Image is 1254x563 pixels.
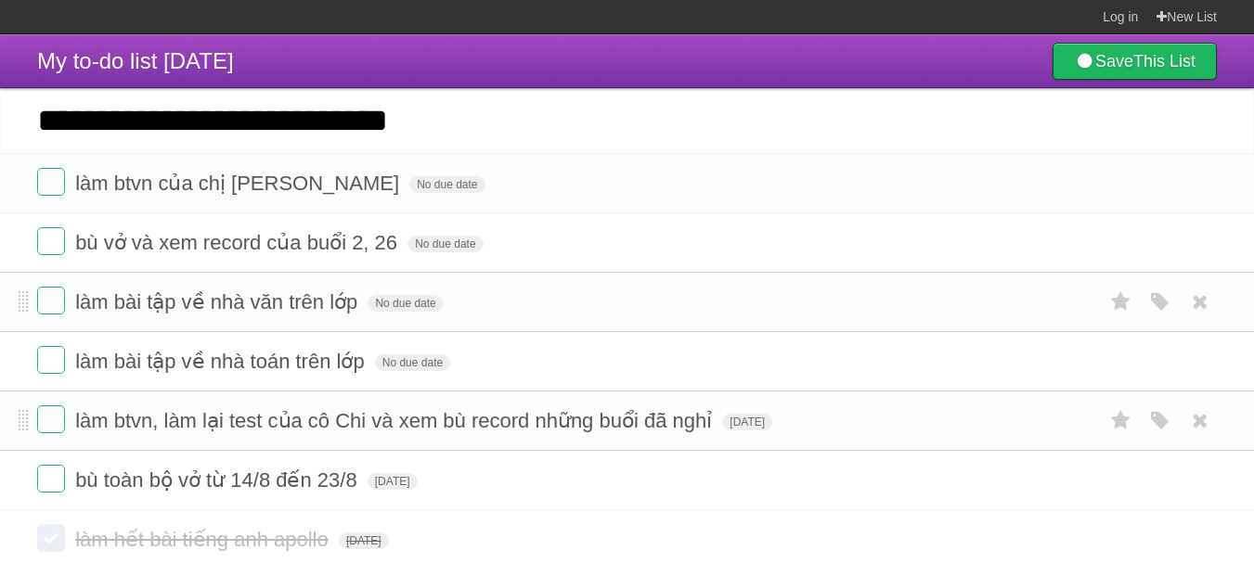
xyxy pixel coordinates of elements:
[37,287,65,314] label: Done
[368,295,443,312] span: No due date
[37,227,65,255] label: Done
[368,473,418,490] span: [DATE]
[75,350,369,373] span: làm bài tập về nhà toán trên lớp
[722,414,772,430] span: [DATE]
[75,290,362,313] span: làm bài tập về nhà văn trên lớp
[37,465,65,493] label: Done
[409,176,485,193] span: No due date
[75,172,404,195] span: làm btvn của chị [PERSON_NAME]
[75,231,402,254] span: bù vở và xem record của buổi 2, 26
[75,468,362,492] span: bù toàn bộ vở từ 14/8 đến 23/8
[37,524,65,552] label: Done
[37,405,65,433] label: Done
[1133,52,1196,70] b: This List
[407,236,483,252] span: No due date
[1104,405,1139,436] label: Star task
[375,354,450,371] span: No due date
[339,532,389,549] span: [DATE]
[37,168,65,196] label: Done
[75,409,717,432] span: làm btvn, làm lại test của cô Chi và xem bù record những buổi đã nghỉ
[37,346,65,374] label: Done
[75,528,333,551] span: làm hết bài tiếng anh apollo
[1053,43,1217,80] a: SaveThis List
[1104,287,1139,317] label: Star task
[37,48,234,73] span: My to-do list [DATE]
